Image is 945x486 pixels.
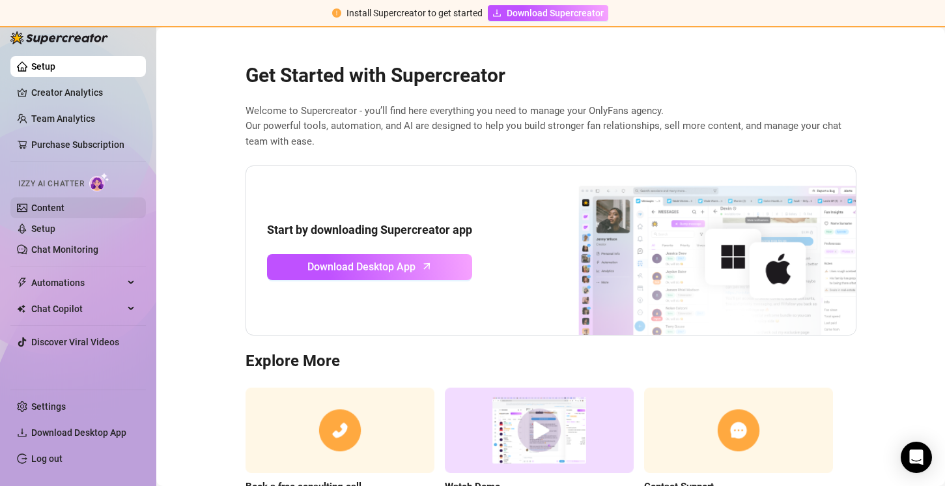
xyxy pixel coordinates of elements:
a: Download Supercreator [488,5,608,21]
img: AI Chatter [89,173,109,192]
img: logo-BBDzfeDw.svg [10,31,108,44]
a: Team Analytics [31,113,95,124]
a: Discover Viral Videos [31,337,119,347]
img: download app [530,166,856,336]
a: Setup [31,61,55,72]
span: Welcome to Supercreator - you’ll find here everything you need to manage your OnlyFans agency. Ou... [246,104,856,150]
a: Content [31,203,64,213]
span: Download Desktop App [307,259,416,275]
span: Download Desktop App [31,427,126,438]
span: Izzy AI Chatter [18,178,84,190]
img: Chat Copilot [17,304,25,313]
a: Chat Monitoring [31,244,98,255]
a: Creator Analytics [31,82,135,103]
span: arrow-up [419,259,434,274]
a: Log out [31,453,63,464]
span: Chat Copilot [31,298,124,319]
a: Settings [31,401,66,412]
h3: Explore More [246,351,856,372]
span: exclamation-circle [332,8,341,18]
a: Download Desktop Apparrow-up [267,254,472,280]
span: download [492,8,501,18]
img: consulting call [246,388,434,473]
span: Automations [31,272,124,293]
span: Install Supercreator to get started [346,8,483,18]
img: contact support [644,388,833,473]
strong: Start by downloading Supercreator app [267,223,472,236]
span: download [17,427,27,438]
a: Purchase Subscription [31,139,124,150]
h2: Get Started with Supercreator [246,63,856,88]
img: supercreator demo [445,388,634,473]
span: Download Supercreator [507,6,604,20]
a: Setup [31,223,55,234]
div: Open Intercom Messenger [901,442,932,473]
span: thunderbolt [17,278,27,288]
